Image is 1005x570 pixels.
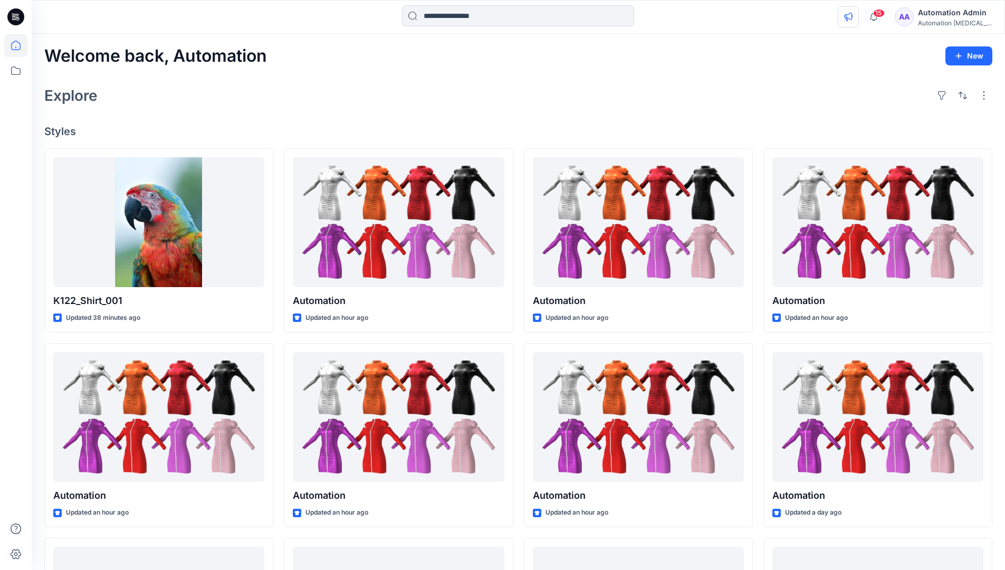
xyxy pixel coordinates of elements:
p: Automation [293,488,504,503]
p: Updated an hour ago [785,312,848,324]
a: Automation [293,157,504,288]
p: K122_Shirt_001 [53,293,264,308]
div: AA [895,7,914,26]
a: Automation [533,157,744,288]
span: 15 [873,9,885,17]
div: Automation Admin [918,6,992,19]
h2: Welcome back, Automation [44,46,267,66]
p: Automation [293,293,504,308]
p: Automation [772,488,983,503]
p: Automation [53,488,264,503]
p: Updated an hour ago [305,507,368,518]
a: Automation [53,352,264,482]
p: Automation [772,293,983,308]
a: Automation [772,157,983,288]
a: Automation [772,352,983,482]
a: K122_Shirt_001 [53,157,264,288]
p: Updated 38 minutes ago [66,312,140,324]
p: Automation [533,488,744,503]
a: Automation [533,352,744,482]
p: Updated an hour ago [305,312,368,324]
p: Updated an hour ago [545,507,608,518]
h4: Styles [44,125,992,138]
a: Automation [293,352,504,482]
h2: Explore [44,87,98,104]
p: Automation [533,293,744,308]
button: New [945,46,992,65]
p: Updated an hour ago [545,312,608,324]
p: Updated a day ago [785,507,841,518]
div: Automation [MEDICAL_DATA]... [918,19,992,27]
p: Updated an hour ago [66,507,129,518]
